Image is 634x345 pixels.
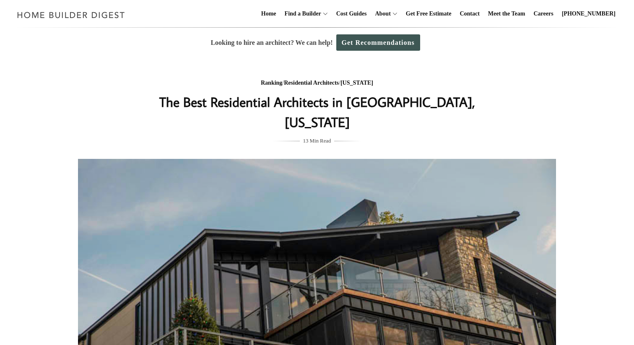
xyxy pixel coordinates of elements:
[13,7,129,23] img: Home Builder Digest
[284,80,339,86] a: Residential Architects
[485,0,529,27] a: Meet the Team
[372,0,390,27] a: About
[403,0,455,27] a: Get Free Estimate
[340,80,373,86] a: [US_STATE]
[303,136,331,145] span: 13 Min Read
[258,0,280,27] a: Home
[261,80,282,86] a: Ranking
[150,92,484,132] h1: The Best Residential Architects in [GEOGRAPHIC_DATA], [US_STATE]
[150,78,484,88] div: / /
[336,34,420,51] a: Get Recommendations
[559,0,619,27] a: [PHONE_NUMBER]
[281,0,321,27] a: Find a Builder
[333,0,370,27] a: Cost Guides
[456,0,483,27] a: Contact
[530,0,557,27] a: Careers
